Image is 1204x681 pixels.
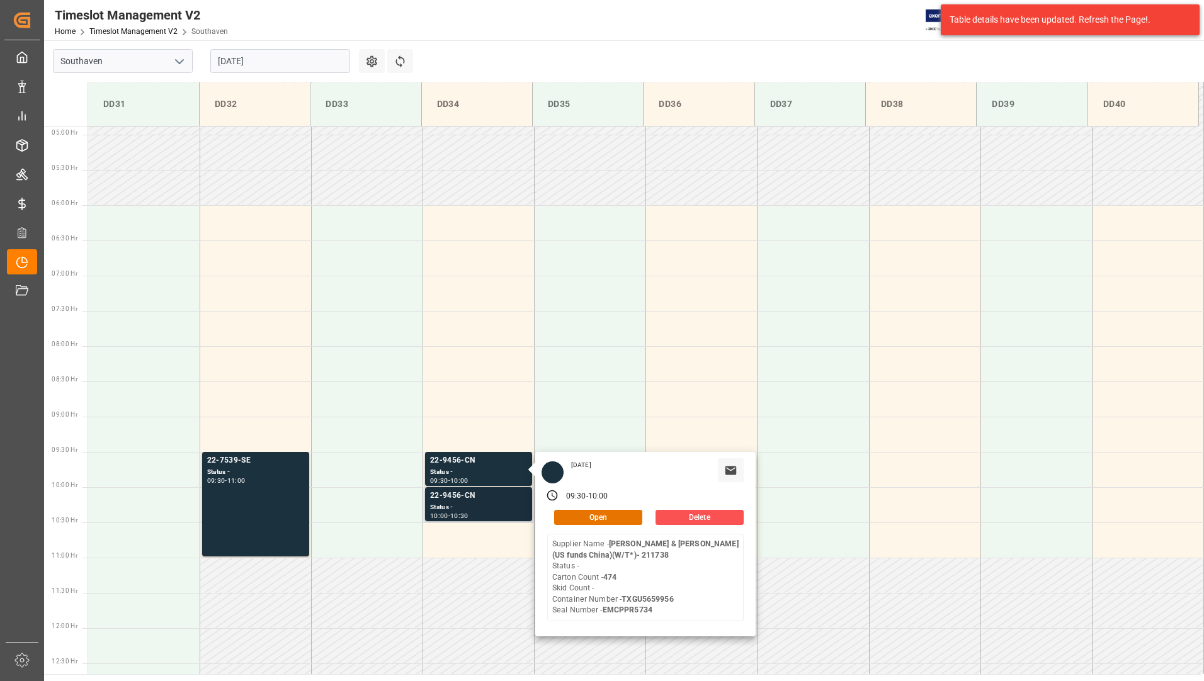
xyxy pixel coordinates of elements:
div: DD37 [765,93,855,116]
b: [PERSON_NAME] & [PERSON_NAME] (US funds China)(W/T*)- 211738 [552,539,739,560]
span: 07:00 Hr [52,270,77,277]
div: DD40 [1098,93,1188,116]
span: 10:00 Hr [52,481,77,488]
div: 22-9456-CN [430,454,527,467]
div: - [586,491,588,502]
div: 09:30 [207,478,225,483]
div: Status - [430,467,527,478]
div: - [448,513,450,519]
span: 05:00 Hr [52,129,77,136]
div: - [225,478,227,483]
div: Status - [430,502,527,513]
div: 10:00 [430,513,448,519]
div: 09:30 [430,478,448,483]
div: DD34 [432,93,522,116]
span: 12:00 Hr [52,622,77,629]
div: 10:00 [450,478,469,483]
span: 08:30 Hr [52,376,77,383]
span: 05:30 Hr [52,164,77,171]
div: 09:30 [566,491,586,502]
span: 09:30 Hr [52,446,77,453]
div: DD31 [98,93,189,116]
button: Open [554,510,642,525]
span: 07:30 Hr [52,305,77,312]
span: 11:30 Hr [52,587,77,594]
div: Table details have been updated. Refresh the Page!. [950,13,1181,26]
a: Home [55,27,76,36]
div: 22-9456-CN [430,490,527,502]
div: DD38 [876,93,966,116]
div: Supplier Name - Status - Carton Count - Skid Count - Container Number - Seal Number - [552,539,739,616]
div: Timeslot Management V2 [55,6,228,25]
div: DD33 [321,93,411,116]
div: - [448,478,450,483]
span: 10:30 Hr [52,517,77,524]
div: DD32 [210,93,300,116]
a: Timeslot Management V2 [89,27,178,36]
button: open menu [169,52,188,71]
span: 12:30 Hr [52,658,77,665]
span: 09:00 Hr [52,411,77,418]
b: 474 [603,573,616,582]
input: Type to search/select [53,49,193,73]
b: TXGU5659956 [622,595,673,604]
span: 11:00 Hr [52,552,77,559]
div: Status - [207,467,304,478]
div: DD36 [654,93,744,116]
span: 06:00 Hr [52,200,77,206]
div: [DATE] [567,461,596,470]
span: 06:30 Hr [52,235,77,242]
img: Exertis%20JAM%20-%20Email%20Logo.jpg_1722504956.jpg [926,9,969,31]
div: 10:30 [450,513,469,519]
b: EMCPPR5734 [603,605,652,614]
span: 08:00 Hr [52,340,77,347]
div: 10:00 [588,491,608,502]
div: 11:00 [227,478,246,483]
div: DD35 [543,93,633,116]
button: Delete [656,510,744,525]
div: 22-7539-SE [207,454,304,467]
input: DD-MM-YYYY [210,49,350,73]
div: DD39 [987,93,1077,116]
